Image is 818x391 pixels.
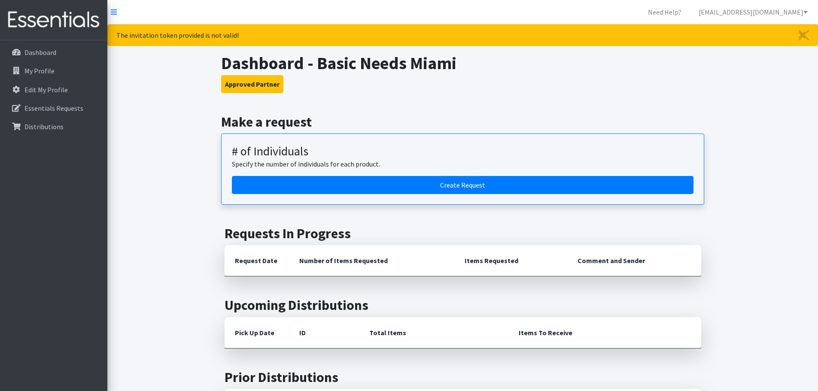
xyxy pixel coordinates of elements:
h2: Prior Distributions [225,369,701,385]
a: Essentials Requests [3,100,104,117]
a: [EMAIL_ADDRESS][DOMAIN_NAME] [692,3,815,21]
th: Number of Items Requested [289,245,455,276]
img: HumanEssentials [3,6,104,34]
button: Approved Partner [221,75,283,93]
a: Edit My Profile [3,81,104,98]
h2: Upcoming Distributions [225,297,701,313]
th: Items To Receive [508,317,701,349]
p: Specify the number of individuals for each product. [232,159,693,169]
h3: # of Individuals [232,144,693,159]
a: Create a request by number of individuals [232,176,693,194]
th: ID [289,317,359,349]
a: My Profile [3,62,104,79]
p: Distributions [24,122,64,131]
h2: Requests In Progress [225,225,701,242]
th: Comment and Sender [567,245,701,276]
h2: Make a request [221,114,704,130]
div: The invitation token provided is not valid! [107,24,818,46]
p: My Profile [24,67,55,75]
a: Need Help? [641,3,688,21]
p: Essentials Requests [24,104,83,112]
h1: Dashboard - Basic Needs Miami [221,53,704,73]
th: Pick Up Date [225,317,289,349]
th: Items Requested [454,245,567,276]
th: Total Items [359,317,508,349]
a: Distributions [3,118,104,135]
p: Dashboard [24,48,56,57]
a: Dashboard [3,44,104,61]
th: Request Date [225,245,289,276]
p: Edit My Profile [24,85,68,94]
a: Close [790,25,818,45]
